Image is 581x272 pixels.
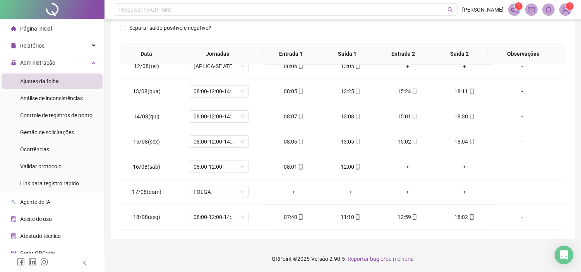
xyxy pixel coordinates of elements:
span: search [447,7,453,13]
span: Gerar QRCode [20,250,55,256]
span: mobile [297,89,303,94]
span: mobile [468,139,475,144]
span: mobile [468,114,475,119]
span: 14/08(qui) [134,113,159,120]
span: 1 [518,3,520,9]
div: + [442,163,487,171]
div: - [499,87,545,96]
div: + [385,188,430,196]
div: - [499,163,545,171]
div: + [442,62,487,70]
div: 12:00 [328,163,373,171]
div: + [385,62,430,70]
div: 13:25 [328,87,373,96]
span: 13/08(qua) [133,88,161,94]
span: Agente de IA [20,199,50,205]
span: mobile [354,63,360,69]
span: [PERSON_NAME] [462,5,504,14]
span: 15/08(sex) [133,139,160,145]
div: + [271,188,316,196]
div: 18:30 [442,112,487,121]
th: Entrada 2 [375,43,431,65]
div: 11:10 [328,213,373,221]
span: instagram [40,258,48,266]
span: 08:00-12:00-14:00-18:00 [194,111,244,122]
span: left [82,260,87,265]
span: mobile [411,89,417,94]
span: Análise de inconsistências [20,95,83,101]
span: linkedin [29,258,36,266]
span: mobile [297,139,303,144]
span: mobile [297,63,303,69]
span: mobile [297,114,303,119]
span: solution [11,233,16,239]
div: - [499,188,545,196]
span: mobile [297,214,303,220]
span: Link para registro rápido [20,180,79,186]
span: mobile [354,139,360,144]
span: mobile [354,89,360,94]
span: Validar protocolo [20,163,62,169]
span: 08:00-12:00-14:00-18:00 [194,86,244,97]
span: 18/08(seg) [133,214,160,220]
div: 13:08 [328,112,373,121]
span: Administração [20,60,55,66]
div: 15:01 [385,112,430,121]
span: 12/08(ter) [134,63,159,69]
div: - [499,137,545,146]
span: mobile [297,164,303,169]
div: 08:06 [271,62,316,70]
span: mobile [411,114,417,119]
th: Observações [487,43,559,65]
div: 07:40 [271,213,316,221]
div: 13:05 [328,62,373,70]
sup: Atualize o seu contato no menu Meus Dados [566,2,574,10]
div: 15:24 [385,87,430,96]
span: audit [11,216,16,222]
span: Observações [494,50,553,58]
span: mail [528,6,535,13]
div: 18:04 [442,137,487,146]
span: mobile [468,214,475,220]
span: mobile [411,214,417,220]
span: facebook [17,258,25,266]
span: 08:00-12:00-14:00-18:00 [194,136,244,147]
div: - [499,112,545,121]
span: notification [511,6,518,13]
div: 08:05 [271,87,316,96]
th: Jornadas [172,43,263,65]
span: Separar saldo positivo e negativo? [126,24,214,32]
span: Reportar bug e/ou melhoria [348,256,414,262]
div: Open Intercom Messenger [555,246,573,264]
span: lock [11,60,16,65]
div: 08:06 [271,137,316,146]
span: 17/08(dom) [132,189,161,195]
span: bell [545,6,552,13]
div: 13:05 [328,137,373,146]
span: Ocorrências [20,146,49,152]
span: Aceite de uso [20,216,52,222]
span: Página inicial [20,26,52,32]
div: + [442,188,487,196]
span: mobile [411,139,417,144]
img: 75865 [560,4,571,15]
div: 15:02 [385,137,430,146]
div: + [328,188,373,196]
span: Relatórios [20,43,45,49]
span: Atestado técnico [20,233,61,239]
div: 08:01 [271,163,316,171]
span: Controle de registros de ponto [20,112,93,118]
span: FOLGA [194,186,244,198]
div: 18:11 [442,87,487,96]
span: Ajustes da folha [20,78,59,84]
span: mobile [354,114,360,119]
div: + [385,163,430,171]
span: mobile [354,164,360,169]
sup: 1 [515,2,523,10]
span: Gestão de solicitações [20,129,74,135]
span: 16/08(sáb) [133,164,160,170]
span: qrcode [11,250,16,256]
span: 08:00-12:00 [194,161,244,173]
span: mobile [354,214,360,220]
span: file [11,43,16,48]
